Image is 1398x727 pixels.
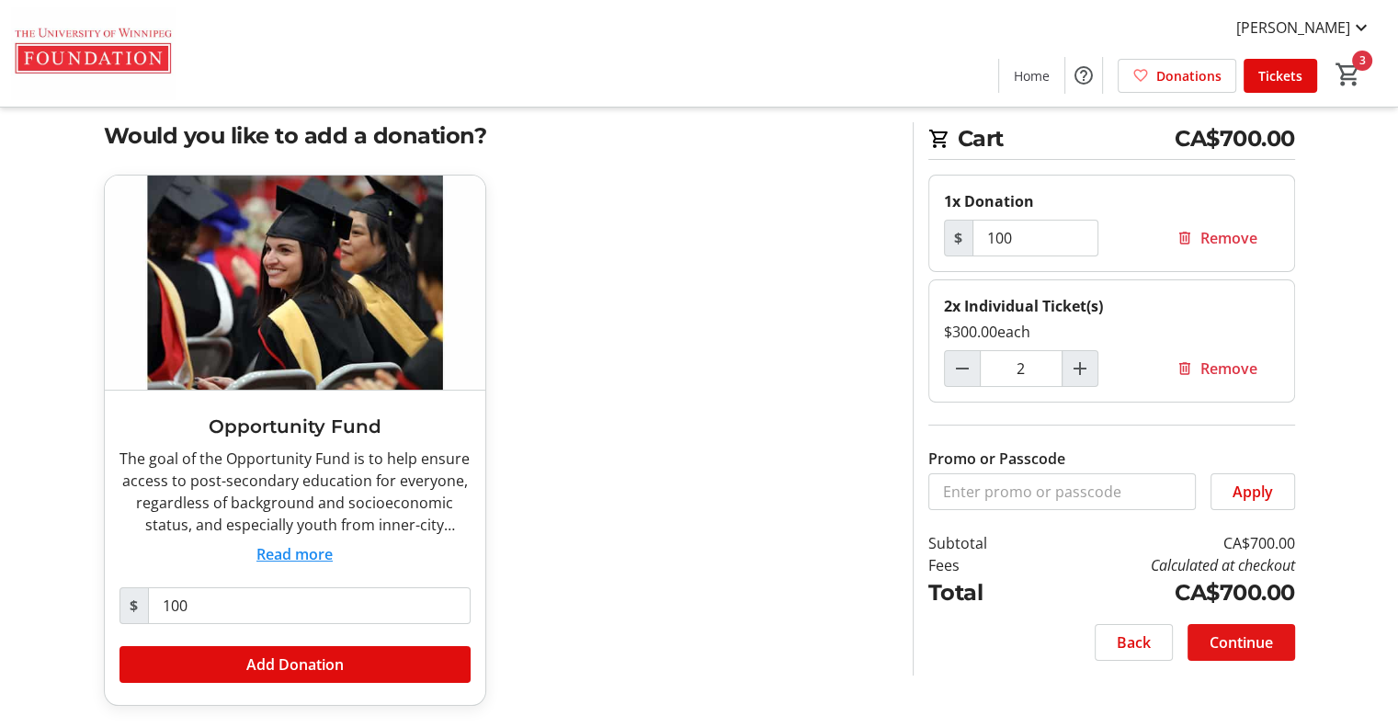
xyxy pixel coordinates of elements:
div: 1x Donation [944,190,1279,212]
span: Home [1014,66,1050,85]
button: Continue [1188,624,1295,661]
span: Apply [1233,481,1273,503]
td: Calculated at checkout [1034,554,1294,576]
td: Total [928,576,1035,609]
button: Read more [256,543,333,565]
span: Tickets [1258,66,1302,85]
button: Increment by one [1063,351,1097,386]
span: $ [119,587,149,624]
button: Help [1065,57,1102,94]
div: $300.00 each [944,321,1279,343]
input: Donation Amount [972,220,1098,256]
input: Enter promo or passcode [928,473,1196,510]
button: Decrement by one [945,351,980,386]
span: Remove [1200,227,1257,249]
span: $ [944,220,973,256]
span: Remove [1200,358,1257,380]
h3: Opportunity Fund [119,413,471,440]
h2: Cart [928,122,1295,160]
span: Add Donation [246,653,344,676]
button: Apply [1210,473,1295,510]
button: Add Donation [119,646,471,683]
span: Donations [1156,66,1222,85]
h2: Would you like to add a donation? [104,119,891,153]
button: [PERSON_NAME] [1222,13,1387,42]
td: Subtotal [928,532,1035,554]
button: Cart [1332,58,1365,91]
input: Donation Amount [148,587,471,624]
td: CA$700.00 [1034,532,1294,554]
label: Promo or Passcode [928,448,1065,470]
td: Fees [928,554,1035,576]
a: Donations [1118,59,1236,93]
span: [PERSON_NAME] [1236,17,1350,39]
div: The goal of the Opportunity Fund is to help ensure access to post-secondary education for everyon... [119,448,471,536]
span: CA$700.00 [1175,122,1295,155]
img: The U of W Foundation's Logo [11,7,175,99]
div: 2x Individual Ticket(s) [944,295,1279,317]
button: Back [1095,624,1173,661]
button: Remove [1154,220,1279,256]
a: Home [999,59,1064,93]
span: Back [1117,631,1151,653]
td: CA$700.00 [1034,576,1294,609]
a: Tickets [1244,59,1317,93]
span: Continue [1210,631,1273,653]
button: Remove [1154,350,1279,387]
input: Individual Ticket(s) Quantity [980,350,1063,387]
img: Opportunity Fund [105,176,485,390]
